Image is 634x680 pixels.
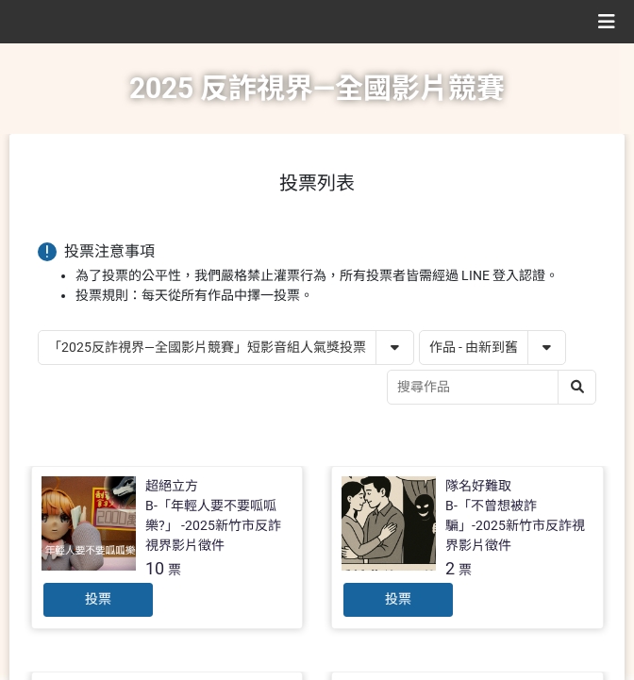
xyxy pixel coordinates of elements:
div: B-「年輕人要不要呱呱樂?」 -2025新竹市反詐視界影片徵件 [145,496,293,556]
span: 2 [445,558,455,578]
span: 票 [459,562,472,577]
span: 10 [145,558,164,578]
a: 隊名好難取B-「不曾想被詐騙」-2025新竹市反詐視界影片徵件2票投票 [331,466,604,629]
li: 投票規則：每天從所有作品中擇一投票。 [75,286,596,306]
span: 票 [168,562,181,577]
span: 投票 [85,591,111,606]
span: 投票注意事項 [64,242,155,260]
input: 搜尋作品 [388,371,595,404]
a: 超絕立方B-「年輕人要不要呱呱樂?」 -2025新竹市反詐視界影片徵件10票投票 [31,466,304,629]
li: 為了投票的公平性，我們嚴格禁止灌票行為，所有投票者皆需經過 LINE 登入認證。 [75,266,596,286]
div: 超絕立方 [145,476,198,496]
h1: 投票列表 [38,172,596,194]
div: B-「不曾想被詐騙」-2025新竹市反詐視界影片徵件 [445,496,593,556]
div: 隊名好難取 [445,476,511,496]
h1: 2025 反詐視界—全國影片競賽 [129,43,505,134]
span: 投票 [385,591,411,606]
